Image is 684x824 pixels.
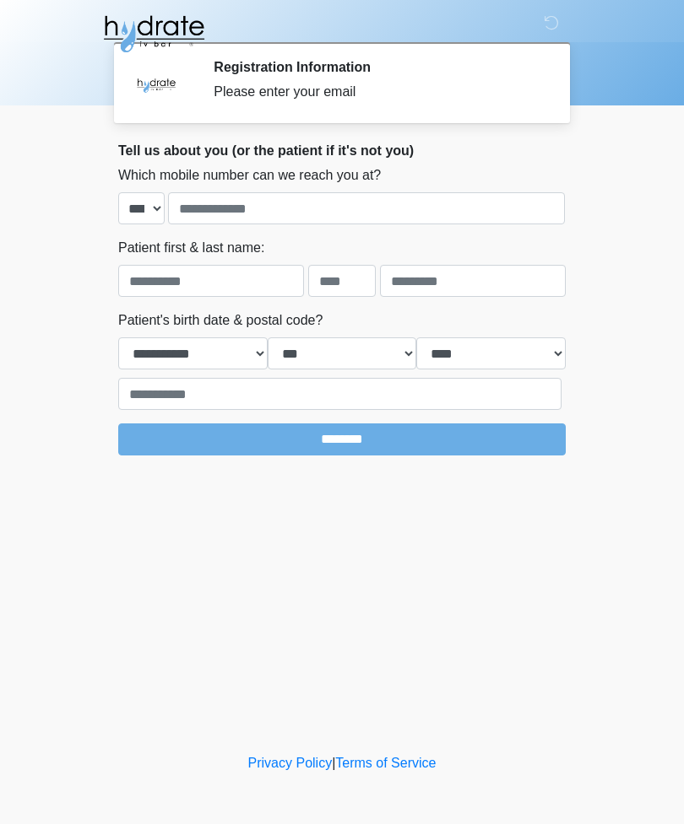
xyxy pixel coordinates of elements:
a: Privacy Policy [248,756,333,770]
img: Hydrate IV Bar - Fort Collins Logo [101,13,206,55]
label: Patient first & last name: [118,238,264,258]
a: Terms of Service [335,756,436,770]
label: Patient's birth date & postal code? [118,310,323,331]
a: | [332,756,335,770]
img: Agent Avatar [131,59,182,110]
div: Please enter your email [214,82,540,102]
label: Which mobile number can we reach you at? [118,165,381,186]
h2: Tell us about you (or the patient if it's not you) [118,143,566,159]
